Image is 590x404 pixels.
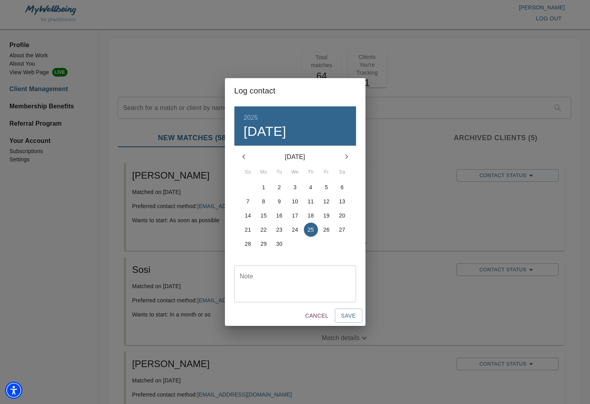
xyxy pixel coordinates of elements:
[257,237,271,251] button: 29
[272,168,287,176] span: Tu
[320,223,334,237] button: 26
[325,183,328,191] p: 5
[335,180,349,194] button: 6
[262,183,265,191] p: 1
[261,240,267,248] p: 29
[323,212,330,219] p: 19
[308,212,314,219] p: 18
[288,194,302,208] button: 10
[244,112,258,123] button: 2025
[320,208,334,223] button: 19
[276,226,283,234] p: 23
[335,309,362,323] button: Save
[241,237,255,251] button: 28
[308,226,314,234] p: 25
[257,208,271,223] button: 15
[339,226,345,234] p: 27
[288,223,302,237] button: 24
[257,223,271,237] button: 22
[272,180,287,194] button: 2
[272,223,287,237] button: 23
[320,180,334,194] button: 5
[245,226,251,234] p: 21
[292,197,298,205] p: 10
[241,223,255,237] button: 21
[302,309,331,323] button: Cancel
[257,168,271,176] span: Mo
[305,311,328,321] span: Cancel
[308,197,314,205] p: 11
[276,240,283,248] p: 30
[261,212,267,219] p: 15
[245,240,251,248] p: 28
[261,226,267,234] p: 22
[320,168,334,176] span: Fr
[294,183,297,191] p: 3
[304,208,318,223] button: 18
[339,197,345,205] p: 13
[341,311,356,321] span: Save
[272,208,287,223] button: 16
[304,223,318,237] button: 25
[335,223,349,237] button: 27
[257,194,271,208] button: 8
[335,168,349,176] span: Sa
[304,180,318,194] button: 4
[278,197,281,205] p: 9
[323,197,330,205] p: 12
[304,194,318,208] button: 11
[288,168,302,176] span: We
[341,183,344,191] p: 6
[304,168,318,176] span: Th
[335,208,349,223] button: 20
[288,208,302,223] button: 17
[276,212,283,219] p: 16
[272,237,287,251] button: 30
[320,194,334,208] button: 12
[335,194,349,208] button: 13
[292,212,298,219] p: 17
[278,183,281,191] p: 2
[339,212,345,219] p: 20
[257,180,271,194] button: 1
[5,382,22,399] div: Accessibility Menu
[288,180,302,194] button: 3
[241,168,255,176] span: Su
[253,152,337,162] p: [DATE]
[262,197,265,205] p: 8
[309,183,312,191] p: 4
[244,123,287,140] button: [DATE]
[234,84,356,97] h2: Log contact
[247,197,250,205] p: 7
[241,208,255,223] button: 14
[323,226,330,234] p: 26
[241,194,255,208] button: 7
[245,212,251,219] p: 14
[272,194,287,208] button: 9
[292,226,298,234] p: 24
